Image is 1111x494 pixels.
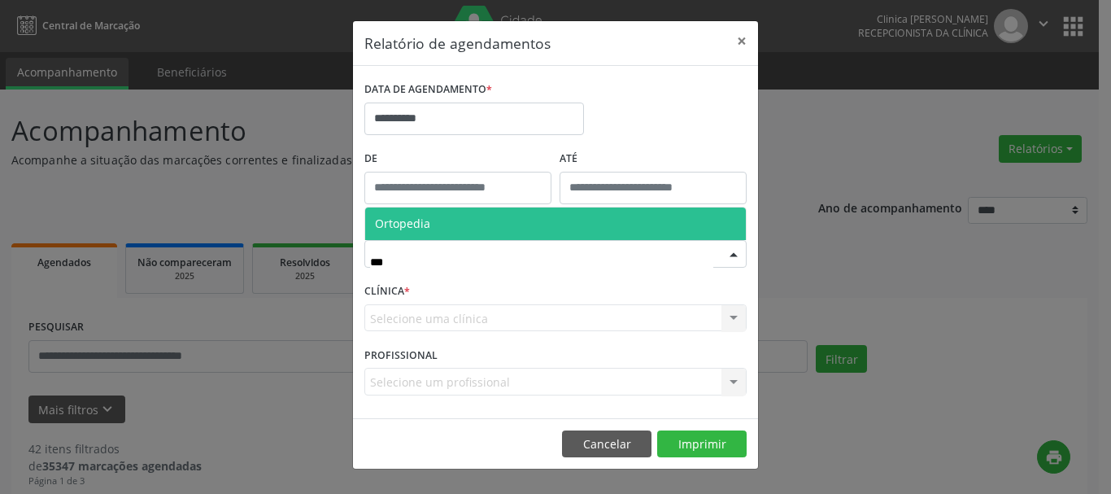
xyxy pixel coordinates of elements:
[657,431,747,458] button: Imprimir
[364,343,438,368] label: PROFISSIONAL
[364,77,492,103] label: DATA DE AGENDAMENTO
[364,146,551,172] label: De
[375,216,430,231] span: Ortopedia
[725,21,758,61] button: Close
[364,279,410,304] label: CLÍNICA
[364,33,551,54] h5: Relatório de agendamentos
[560,146,747,172] label: ATÉ
[562,431,651,458] button: Cancelar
